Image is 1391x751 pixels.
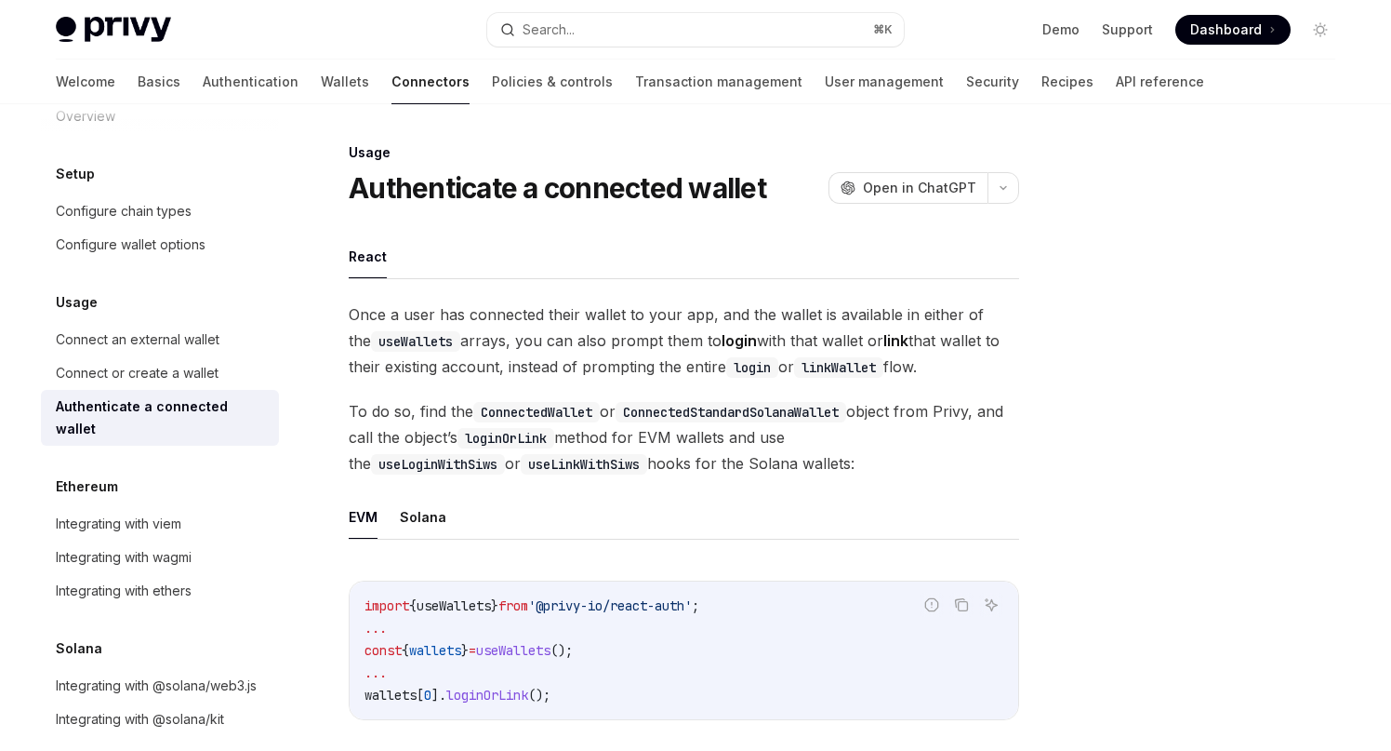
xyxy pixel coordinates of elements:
[364,620,387,637] span: ...
[41,194,279,228] a: Configure chain types
[828,172,987,204] button: Open in ChatGPT
[56,513,181,535] div: Integrating with viem
[528,597,692,614] span: '@privy-io/react-auth'
[56,546,192,569] div: Integrating with wagmi
[692,597,699,614] span: ;
[41,323,279,356] a: Connect an external wallet
[1042,20,1080,39] a: Demo
[41,390,279,446] a: Authenticate a connected wallet
[56,675,257,697] div: Integrating with @solana/web3.js
[794,357,883,378] code: linkWallet
[56,637,102,660] h5: Solana
[979,593,1003,617] button: Ask AI
[364,664,387,681] span: ...
[1175,15,1291,45] a: Dashboard
[56,17,171,43] img: light logo
[56,200,192,222] div: Configure chain types
[417,597,491,614] span: useWallets
[1116,60,1204,104] a: API reference
[461,642,469,659] span: }
[56,291,98,314] h5: Usage
[400,495,446,539] button: Solana
[920,593,944,617] button: Report incorrect code
[635,60,802,104] a: Transaction management
[364,642,402,659] span: const
[41,356,279,390] a: Connect or create a wallet
[409,642,461,659] span: wallets
[616,402,846,422] code: ConnectedStandardSolanaWallet
[1041,60,1093,104] a: Recipes
[349,143,1019,162] div: Usage
[56,580,192,602] div: Integrating with ethers
[349,302,1019,380] span: Once a user has connected their wallet to your app, and the wallet is available in either of the ...
[825,60,944,104] a: User management
[321,60,369,104] a: Wallets
[41,703,279,736] a: Integrating with @solana/kit
[550,642,573,659] span: ();
[491,597,498,614] span: }
[521,454,647,475] code: useLinkWithSiws
[487,13,904,47] button: Search...⌘K
[473,402,600,422] code: ConnectedWallet
[349,495,378,539] button: EVM
[1305,15,1335,45] button: Toggle dark mode
[371,454,505,475] code: useLoginWithSiws
[457,428,554,449] code: loginOrLink
[1190,20,1262,39] span: Dashboard
[863,179,976,197] span: Open in ChatGPT
[726,357,778,378] code: login
[476,642,550,659] span: useWallets
[56,234,205,256] div: Configure wallet options
[41,574,279,608] a: Integrating with ethers
[402,642,409,659] span: {
[1102,20,1153,39] a: Support
[873,22,893,37] span: ⌘ K
[498,597,528,614] span: from
[56,708,224,731] div: Integrating with @solana/kit
[966,60,1019,104] a: Security
[56,362,219,384] div: Connect or create a wallet
[56,476,118,498] h5: Ethereum
[409,597,417,614] span: {
[364,597,409,614] span: import
[41,669,279,703] a: Integrating with @solana/web3.js
[56,60,115,104] a: Welcome
[56,329,219,351] div: Connect an external wallet
[349,235,387,278] button: React
[349,398,1019,476] span: To do so, find the or object from Privy, and call the object’s method for EVM wallets and use the...
[523,19,575,41] div: Search...
[469,642,476,659] span: =
[203,60,298,104] a: Authentication
[349,171,766,205] h1: Authenticate a connected wallet
[371,331,460,352] code: useWallets
[41,228,279,262] a: Configure wallet options
[949,593,974,617] button: Copy the contents from the code block
[722,331,757,350] strong: login
[56,163,95,185] h5: Setup
[883,331,908,350] strong: link
[138,60,180,104] a: Basics
[492,60,613,104] a: Policies & controls
[41,507,279,541] a: Integrating with viem
[56,396,268,440] div: Authenticate a connected wallet
[391,60,470,104] a: Connectors
[41,541,279,574] a: Integrating with wagmi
